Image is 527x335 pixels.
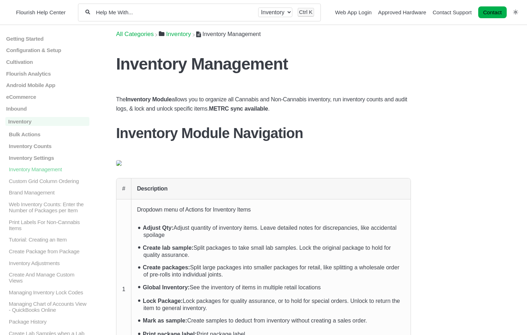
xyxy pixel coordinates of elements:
a: Create Package from Package [5,248,89,254]
a: Inventory Counts [5,143,89,149]
p: # [122,184,125,193]
a: Inventory [5,117,89,126]
img: Flourish Help Center Logo [9,7,12,17]
a: Managing Chart of Accounts View - QuickBooks Online [5,301,89,313]
p: Print Labels For Non-Cannabis Items [8,219,90,231]
li: Lock packages for quality assurance, or to hold for special orders. Unlock to return the item to ... [141,293,405,313]
p: Package History [8,319,90,325]
a: Create And Manage Custom Views [5,271,89,284]
a: Flourish Help Center [9,7,66,17]
img: cloudapp_RetailPOS_web_inventory%20module%20navigation.png [116,160,122,166]
a: Flourish Analytics [5,70,89,76]
a: Configuration & Setup [5,47,89,53]
a: Inventory Management [5,166,89,172]
strong: Global Inventory: [143,284,190,290]
strong: Create lab sample: [143,245,193,251]
strong: Create packages: [143,264,190,270]
p: Web Inventory Counts: Enter the Number of Packages per Item [8,201,90,213]
a: Contact Support navigation item [433,9,472,15]
a: Web Inventory Counts: Enter the Number of Packages per Item [5,201,89,213]
a: Cultivation [5,59,89,65]
p: Bulk Actions [8,131,90,137]
a: Contact [478,6,507,18]
a: Switch dark mode setting [513,9,518,15]
p: Dropdown menu of Actions for Inventory Items [137,205,405,214]
a: Getting Started [5,36,89,42]
strong: Lock Package: [143,298,183,304]
a: Breadcrumb link to All Categories [116,31,154,37]
kbd: Ctrl [299,9,308,15]
strong: Adjust Qty: [143,225,173,231]
strong: METRC sync available [209,106,268,112]
span: All Categories [116,31,154,38]
p: Inventory Counts [8,143,90,149]
p: Inventory Adjustments [8,260,90,266]
a: Tutorial: Creating an Item [5,237,89,243]
p: Custom Grid Column Ordering [8,178,90,184]
strong: Mark as sample: [143,318,187,324]
a: Inventory [159,31,191,37]
h2: Inventory Module Navigation [116,125,411,141]
p: Create Package from Package [8,248,90,254]
p: Tutorial: Creating an Item [8,237,90,243]
p: Inventory Settings [8,154,90,161]
p: Inventory Management [8,166,90,172]
a: Print Labels For Non-Cannabis Items [5,219,89,231]
span: Inventory Management [203,31,261,37]
a: Inventory Settings [5,154,89,161]
a: Android Mobile App [5,82,89,88]
a: Inbound [5,105,89,111]
a: eCommerce [5,94,89,100]
a: Bulk Actions [5,131,89,137]
li: See the inventory of items in multiple retail locations [141,280,405,293]
strong: Description [137,186,168,192]
li: Split packages to take small lab samples. Lock the original package to hold for quality assurance. [141,240,405,260]
p: Managing Chart of Accounts View - QuickBooks Online [8,301,90,313]
h1: Inventory Management [116,54,411,73]
kbd: K [309,9,313,15]
p: 1 [122,285,125,294]
a: Web App Login navigation item [335,9,372,15]
a: Package History [5,319,89,325]
p: Create And Manage Custom Views [8,271,90,284]
li: Create samples to deduct from inventory without creating a sales order. [141,313,405,326]
a: Inventory Adjustments [5,260,89,266]
li: Contact desktop [476,7,508,17]
input: Help Me With... [95,9,253,16]
span: ​Inventory [166,31,191,38]
li: Split large packages into smaller packages for retail, like splitting a wholesale order of pre-ro... [141,260,405,280]
a: Custom Grid Column Ordering [5,178,89,184]
a: Brand Management [5,189,89,196]
p: The allows you to organize all Cannabis and Non-Cannabis inventory, run inventory counts and audi... [116,95,411,113]
li: Adjust quantity of inventory items. Leave detailed notes for discrepancies, like accidental spoilage [141,220,405,240]
p: Managing Inventory Lock Codes [8,289,90,295]
p: Brand Management [8,189,90,196]
strong: Inventory Module [126,96,172,102]
a: Managing Inventory Lock Codes [5,289,89,295]
span: Flourish Help Center [16,9,66,15]
a: Approved Hardware navigation item [378,9,426,15]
